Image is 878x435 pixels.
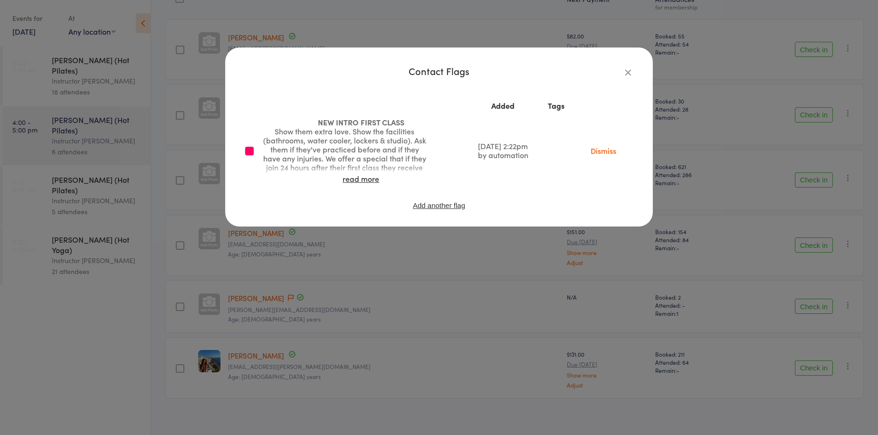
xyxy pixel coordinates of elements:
[244,66,634,76] div: Contact Flags
[467,97,540,114] th: Added
[540,97,573,114] th: Tags
[343,173,379,184] a: read more
[412,201,466,209] button: Add another flag
[318,117,404,127] span: NEW INTRO FIRST CLASS
[583,145,623,156] a: Dismiss this flag
[261,127,428,235] div: Show them extra love. Show the facilities (bathrooms, water cooler, lockers & studio). Ask them i...
[467,114,540,187] td: [DATE] 2:22pm by automation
